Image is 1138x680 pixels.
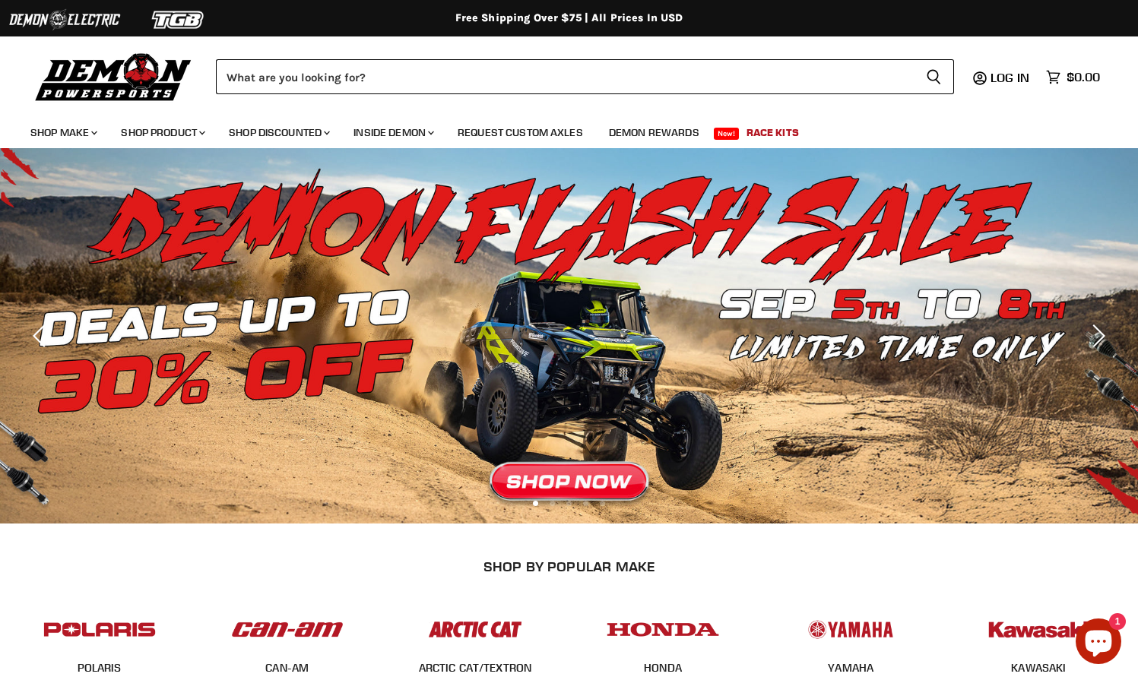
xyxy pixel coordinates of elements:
a: $0.00 [1038,66,1108,88]
a: YAMAHA [828,661,873,675]
img: POPULAR_MAKE_logo_1_adc20308-ab24-48c4-9fac-e3c1a623d575.jpg [228,606,347,653]
img: POPULAR_MAKE_logo_3_027535af-6171-4c5e-a9bc-f0eccd05c5d6.jpg [416,606,534,653]
a: ARCTIC CAT/TEXTRON [419,661,532,675]
form: Product [216,59,954,94]
a: Request Custom Axles [446,117,594,148]
img: TGB Logo 2 [122,5,236,34]
button: Previous [27,321,57,351]
a: Inside Demon [342,117,443,148]
a: Demon Rewards [598,117,711,148]
img: Demon Powersports [30,49,197,103]
li: Page dot 2 [550,501,555,506]
img: POPULAR_MAKE_logo_2_dba48cf1-af45-46d4-8f73-953a0f002620.jpg [40,606,159,653]
span: HONDA [644,661,682,676]
button: Next [1081,321,1111,351]
a: POLARIS [78,661,122,675]
a: Shop Make [19,117,106,148]
span: POLARIS [78,661,122,676]
li: Page dot 1 [533,501,538,506]
inbox-online-store-chat: Shopify online store chat [1071,618,1126,668]
li: Page dot 4 [583,501,588,506]
span: ARCTIC CAT/TEXTRON [419,661,532,676]
a: Log in [984,71,1038,84]
h2: SHOP BY POPULAR MAKE [19,558,1120,574]
a: KAWASAKI [1011,661,1066,675]
span: Log in [991,70,1029,85]
a: HONDA [644,661,682,675]
a: Race Kits [735,117,810,148]
img: Demon Electric Logo 2 [8,5,122,34]
button: Search [914,59,954,94]
ul: Main menu [19,111,1096,148]
li: Page dot 5 [600,501,605,506]
img: POPULAR_MAKE_logo_4_4923a504-4bac-4306-a1be-165a52280178.jpg [604,606,722,653]
span: KAWASAKI [1011,661,1066,676]
a: Shop Product [109,117,214,148]
input: Search [216,59,914,94]
span: $0.00 [1067,70,1100,84]
span: CAN-AM [265,661,309,676]
span: YAMAHA [828,661,873,676]
a: CAN-AM [265,661,309,675]
li: Page dot 3 [566,501,572,506]
span: New! [714,128,740,140]
img: POPULAR_MAKE_logo_6_76e8c46f-2d1e-4ecc-b320-194822857d41.jpg [979,606,1098,653]
a: Shop Discounted [217,117,339,148]
img: POPULAR_MAKE_logo_5_20258e7f-293c-4aac-afa8-159eaa299126.jpg [791,606,910,653]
